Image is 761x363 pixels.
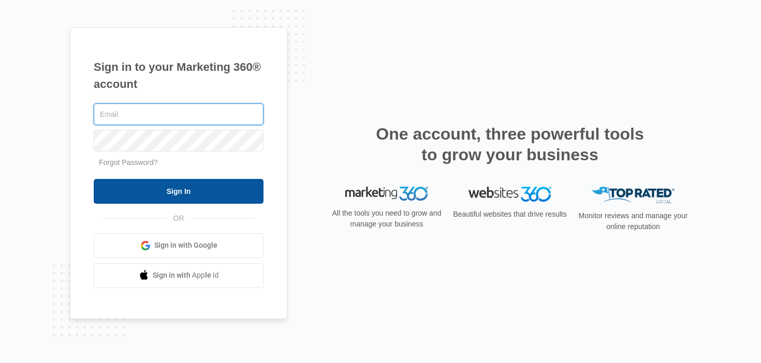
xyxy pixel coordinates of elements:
img: Top Rated Local [592,187,675,204]
a: Forgot Password? [99,158,158,167]
h1: Sign in to your Marketing 360® account [94,58,264,93]
span: OR [166,213,192,224]
p: Monitor reviews and manage your online reputation [575,210,691,232]
input: Email [94,103,264,125]
img: Websites 360 [469,187,551,202]
input: Sign In [94,179,264,204]
span: Sign in with Google [154,240,217,251]
img: Marketing 360 [345,187,428,201]
span: Sign in with Apple Id [153,270,219,281]
a: Sign in with Google [94,233,264,258]
p: Beautiful websites that drive results [452,209,568,220]
a: Sign in with Apple Id [94,263,264,288]
p: All the tools you need to grow and manage your business [329,208,445,230]
h2: One account, three powerful tools to grow your business [373,124,647,165]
